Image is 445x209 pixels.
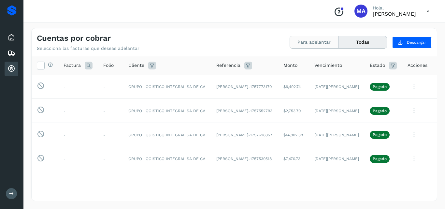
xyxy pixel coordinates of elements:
span: Estado [370,62,385,69]
td: $2,753.70 [278,99,309,123]
td: - [58,123,98,147]
td: GRUPO LOGISTICO INTEGRAL SA DE CV [123,171,211,195]
td: [PERSON_NAME]-95 [211,171,278,195]
td: - [98,123,123,147]
button: Todas [338,36,387,48]
td: $7,470.73 [278,147,309,171]
td: [PERSON_NAME]-1757628357 [211,123,278,147]
td: [DATE][PERSON_NAME] [309,171,365,195]
td: - [58,171,98,195]
td: GRUPO LOGISTICO INTEGRAL SA DE CV [123,123,211,147]
div: Embarques [5,46,18,60]
button: Descargar [392,37,432,48]
div: Inicio [5,30,18,45]
p: Hola, [373,5,416,11]
td: [PERSON_NAME]-1757552793 [211,99,278,123]
td: [DATE][PERSON_NAME] [309,123,365,147]
td: - [98,147,123,171]
td: - [58,147,98,171]
td: - [58,99,98,123]
span: Factura [64,62,81,69]
span: Referencia [216,62,240,69]
td: - [98,99,123,123]
td: GRUPO LOGISTICO INTEGRAL SA DE CV [123,75,211,99]
p: Pagado [373,157,387,161]
span: Monto [283,62,297,69]
td: - [58,75,98,99]
p: Pagado [373,132,387,137]
td: - [98,171,123,195]
td: [DATE][PERSON_NAME] [309,75,365,99]
div: Cuentas por cobrar [5,62,18,76]
p: Pagado [373,84,387,89]
td: [DATE][PERSON_NAME] [309,147,365,171]
h4: Cuentas por cobrar [37,34,111,43]
td: $13,878.15 [278,171,309,195]
td: [PERSON_NAME]-1757773170 [211,75,278,99]
span: Folio [103,62,114,69]
p: Pagado [373,109,387,113]
span: Vencimiento [314,62,342,69]
span: Cliente [128,62,144,69]
p: MIGUEL ANGEL LARIOS BRAVO [373,11,416,17]
td: $6,492.74 [278,75,309,99]
td: GRUPO LOGISTICO INTEGRAL SA DE CV [123,99,211,123]
span: Descargar [407,39,426,45]
td: [DATE][PERSON_NAME] [309,99,365,123]
td: - [98,75,123,99]
p: Selecciona las facturas que deseas adelantar [37,46,139,51]
button: Para adelantar [290,36,338,48]
td: [PERSON_NAME]-1757539518 [211,147,278,171]
td: GRUPO LOGISTICO INTEGRAL SA DE CV [123,147,211,171]
td: $14,802.38 [278,123,309,147]
span: Acciones [408,62,427,69]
